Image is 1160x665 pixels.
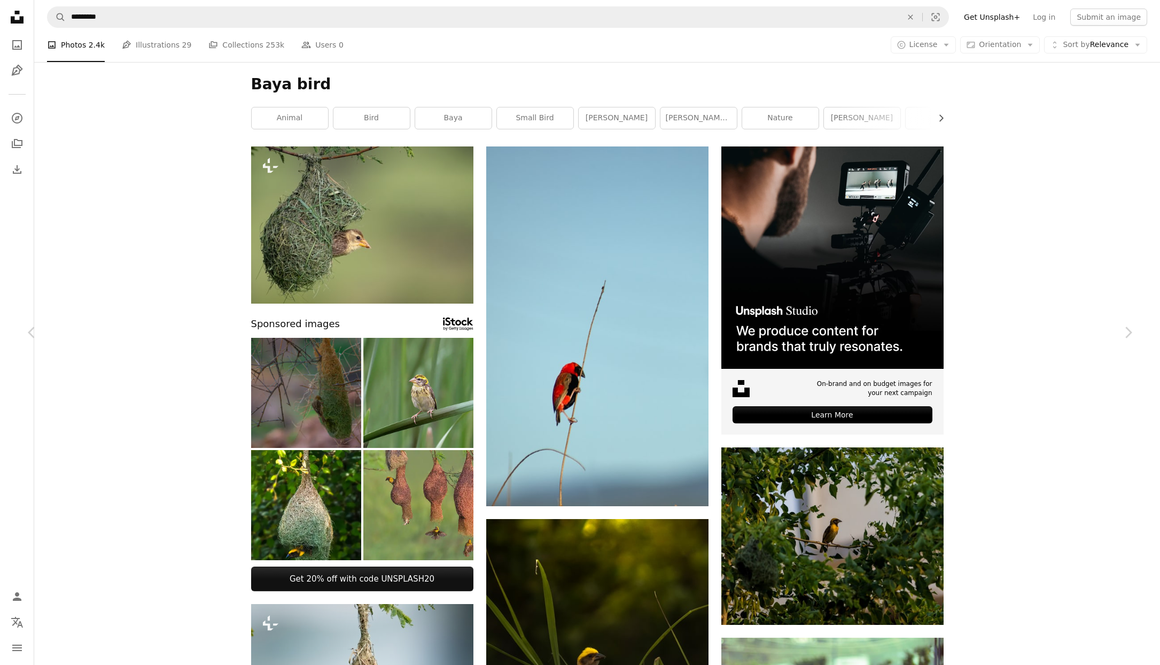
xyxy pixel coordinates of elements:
span: On-brand and on budget images for your next campaign [809,380,932,398]
a: small bird [497,107,573,129]
button: Visual search [923,7,948,27]
button: Language [6,612,28,633]
a: nature [742,107,819,129]
span: Relevance [1063,40,1128,50]
a: yellow and black bird on tree branch during daytime [721,531,944,540]
a: [PERSON_NAME] bird [660,107,737,129]
a: Illustrations [6,60,28,81]
a: [PERSON_NAME] [579,107,655,129]
span: Sponsored images [251,316,340,332]
span: 0 [339,39,344,51]
img: Baya weaver bird perched on grass in beautiful natural habitat. [363,338,473,448]
h1: Baya bird [251,75,944,94]
span: Orientation [979,40,1021,49]
img: file-1631678316303-ed18b8b5cb9cimage [733,380,750,397]
img: red and black small-beaked bird [486,146,709,506]
img: a bird is hanging upside down from a nest [251,146,473,304]
span: 253k [266,39,284,51]
img: Baya Weaver Nest [251,450,361,560]
a: Log in / Sign up [6,586,28,607]
button: Orientation [960,36,1040,53]
button: Menu [6,637,28,659]
button: scroll list to the right [931,107,944,129]
form: Find visuals sitewide [47,6,949,28]
span: Sort by [1063,40,1089,49]
button: Submit an image [1070,9,1147,26]
a: baya [415,107,492,129]
a: red and black small-beaked bird [486,321,709,331]
a: Log in [1026,9,1062,26]
a: Get 20% off with code UNSPLASH20 [251,567,473,591]
img: Baya weaver Bird [251,338,361,448]
a: bird [333,107,410,129]
a: Photos [6,34,28,56]
a: Download History [6,159,28,180]
img: file-1715652217532-464736461acbimage [721,146,944,369]
a: Get Unsplash+ [957,9,1026,26]
a: Collections 253k [208,28,284,62]
a: a bird is hanging upside down from a nest [251,220,473,229]
button: Sort byRelevance [1044,36,1147,53]
img: yellow and black bird on tree branch during daytime [721,447,944,625]
a: On-brand and on budget images for your next campaignLearn More [721,146,944,435]
button: License [891,36,956,53]
img: Baya Weaver [363,450,473,560]
a: parrot [906,107,982,129]
span: 29 [182,39,192,51]
a: [PERSON_NAME] [824,107,900,129]
a: Collections [6,133,28,154]
button: Search Unsplash [48,7,66,27]
div: Learn More [733,406,932,423]
a: Illustrations 29 [122,28,191,62]
a: animal [252,107,328,129]
a: Next [1096,281,1160,384]
a: Users 0 [301,28,344,62]
span: License [909,40,938,49]
a: Explore [6,107,28,129]
button: Clear [899,7,922,27]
